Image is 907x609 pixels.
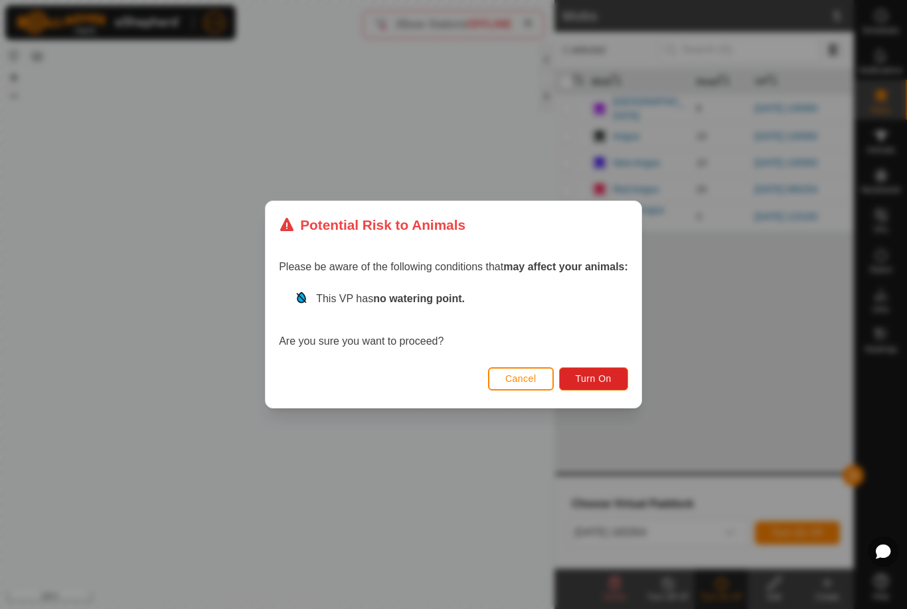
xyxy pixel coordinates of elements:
[559,367,628,391] button: Turn On
[505,373,536,384] span: Cancel
[503,261,628,272] strong: may affect your animals:
[373,293,465,304] strong: no watering point.
[279,291,628,349] div: Are you sure you want to proceed?
[279,261,628,272] span: Please be aware of the following conditions that
[316,293,465,304] span: This VP has
[488,367,554,391] button: Cancel
[576,373,612,384] span: Turn On
[279,215,465,235] div: Potential Risk to Animals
